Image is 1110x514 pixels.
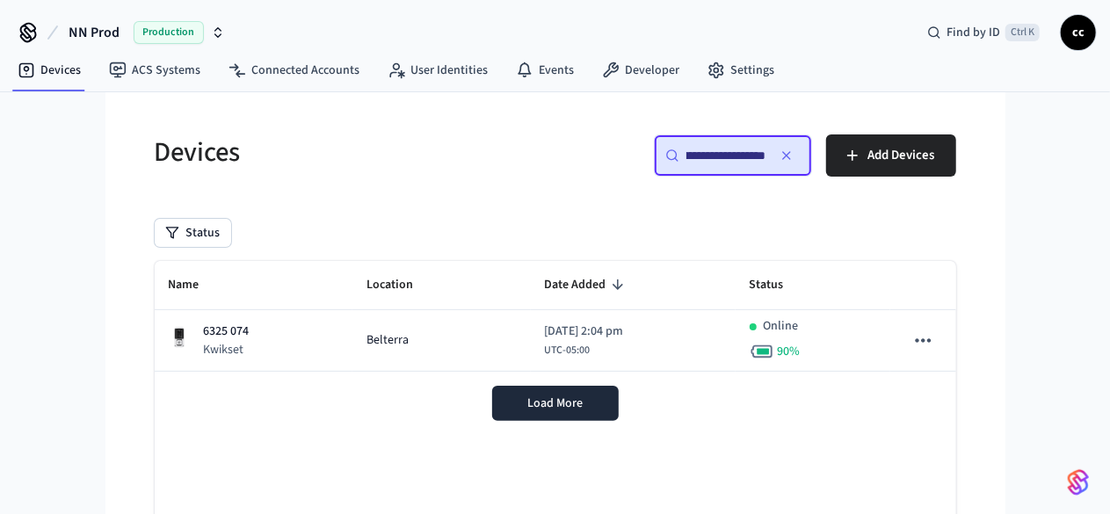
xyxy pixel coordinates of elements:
a: Connected Accounts [214,54,374,86]
span: cc [1063,17,1094,48]
h5: Devices [155,134,545,170]
p: 6325 074 [204,322,250,341]
span: Ver ahorros [7,113,68,127]
div: America/Bogota [545,322,624,358]
a: User Identities [374,54,502,86]
span: Find by ID [947,24,1000,41]
span: Regístrate con Email [50,238,159,251]
img: Email [7,238,50,252]
span: cashback [162,109,214,124]
img: Apple [7,257,51,271]
span: Belterra [366,331,409,350]
span: Regístrate con Apple [51,257,160,271]
span: Iniciar sesión [7,141,76,155]
span: Name [169,271,222,299]
a: Events [502,54,588,86]
a: ACS Systems [95,54,214,86]
img: Facebook [7,219,73,233]
span: [DATE] 2:04 pm [545,322,624,341]
img: SeamLogoGradient.69752ec5.svg [1068,468,1089,496]
span: NN Prod [69,22,120,43]
div: Find by IDCtrl K [913,17,1054,48]
a: Devices [4,54,95,86]
span: Regístrate ahora [7,141,94,155]
table: sticky table [155,261,956,372]
button: Load More [492,386,619,421]
img: Kwikset Halo Touchscreen Wifi Enabled Smart Lock, Polished Chrome, Front [169,327,190,348]
span: 90 % [778,343,801,360]
span: Load More [527,395,583,412]
span: Status [750,271,807,299]
span: Location [366,271,436,299]
span: Ctrl K [1005,24,1040,41]
span: Regístrate con Facebook [73,219,204,232]
a: Settings [693,54,788,86]
p: Online [764,317,799,336]
a: Developer [588,54,693,86]
img: Google [7,199,59,214]
button: Status [155,219,231,247]
p: Kwikset [204,341,250,358]
span: Regístrate ahora [7,171,94,185]
span: Date Added [545,271,629,299]
button: Add Devices [826,134,956,177]
span: Regístrate con Google [59,199,176,213]
span: Production [134,21,204,44]
button: cc [1061,15,1096,50]
span: Add Devices [868,144,935,167]
span: UTC-05:00 [545,343,591,358]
